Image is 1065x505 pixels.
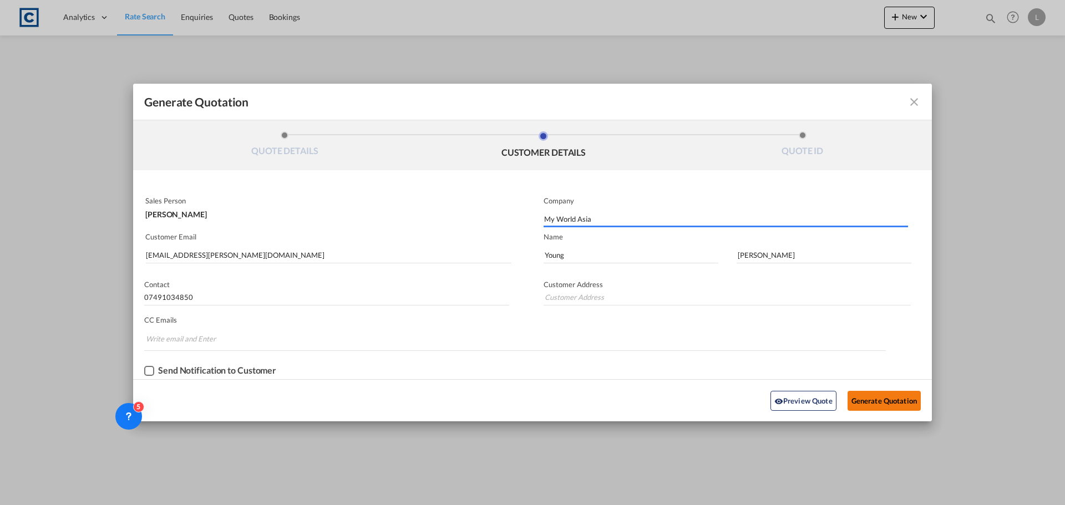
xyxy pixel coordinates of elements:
input: Company Name [544,211,908,227]
md-checkbox: Checkbox No Ink [144,365,276,376]
p: CC Emails [144,315,886,324]
md-icon: icon-eye [774,397,783,406]
input: Last Name [737,247,911,263]
div: [PERSON_NAME] [145,205,509,218]
li: QUOTE ID [673,131,932,161]
p: Name [544,232,932,241]
span: Generate Quotation [144,95,248,109]
input: Search by Customer Name/Email Id/Company [146,247,511,263]
p: Contact [144,280,509,289]
button: Generate Quotation [848,391,921,411]
p: Sales Person [145,196,509,205]
li: CUSTOMER DETAILS [414,131,673,161]
md-dialog: Generate QuotationQUOTE ... [133,84,932,421]
div: Send Notification to Customer [158,365,276,375]
input: Contact Number [144,289,509,305]
p: Company [544,196,908,205]
input: First Name [544,247,718,263]
input: Chips input. [146,330,229,348]
button: icon-eyePreview Quote [770,391,836,411]
md-icon: icon-close fg-AAA8AD cursor m-0 [907,95,921,109]
md-chips-wrap: Chips container. Enter the text area, then type text, and press enter to add a chip. [144,329,886,350]
li: QUOTE DETAILS [155,131,414,161]
span: Customer Address [544,280,603,289]
p: Customer Email [145,232,511,241]
input: Customer Address [544,289,911,305]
